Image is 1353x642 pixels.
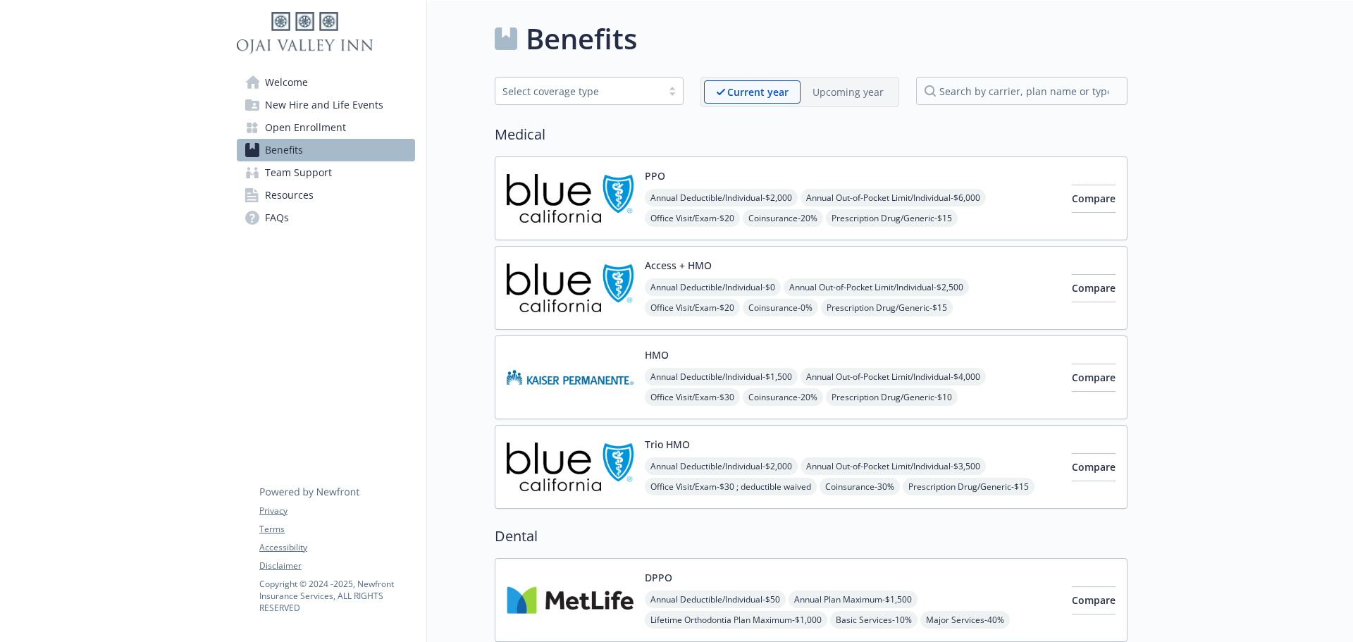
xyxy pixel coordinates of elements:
a: Disclaimer [259,560,414,572]
span: Coinsurance - 30% [820,478,900,495]
a: Open Enrollment [237,116,415,139]
span: Coinsurance - 20% [743,388,823,406]
button: Compare [1072,364,1116,392]
span: Office Visit/Exam - $30 ; deductible waived [645,478,817,495]
a: New Hire and Life Events [237,94,415,116]
span: Annual Out-of-Pocket Limit/Individual - $3,500 [801,457,986,475]
span: Compare [1072,192,1116,205]
img: Metlife Inc carrier logo [507,570,634,630]
button: Compare [1072,185,1116,213]
h2: Dental [495,526,1127,547]
a: Team Support [237,161,415,184]
a: FAQs [237,206,415,229]
span: Annual Deductible/Individual - $0 [645,278,781,296]
span: Annual Deductible/Individual - $1,500 [645,368,798,385]
button: Compare [1072,453,1116,481]
span: Compare [1072,371,1116,384]
span: Prescription Drug/Generic - $10 [826,388,958,406]
span: Open Enrollment [265,116,346,139]
span: Resources [265,184,314,206]
span: Coinsurance - 0% [743,299,818,316]
img: Blue Shield of California carrier logo [507,258,634,318]
input: search by carrier, plan name or type [916,77,1127,105]
span: Lifetime Orthodontia Plan Maximum - $1,000 [645,611,827,629]
span: Annual Out-of-Pocket Limit/Individual - $4,000 [801,368,986,385]
img: Blue Shield of California carrier logo [507,437,634,497]
span: Annual Plan Maximum - $1,500 [789,591,918,608]
a: Privacy [259,505,414,517]
p: Copyright © 2024 - 2025 , Newfront Insurance Services, ALL RIGHTS RESERVED [259,578,414,614]
img: Blue Shield of California carrier logo [507,168,634,228]
span: FAQs [265,206,289,229]
button: Access + HMO [645,258,712,273]
a: Welcome [237,71,415,94]
button: Compare [1072,586,1116,615]
span: Annual Deductible/Individual - $50 [645,591,786,608]
button: HMO [645,347,669,362]
a: Benefits [237,139,415,161]
span: Benefits [265,139,303,161]
span: Compare [1072,593,1116,607]
span: Coinsurance - 20% [743,209,823,227]
span: Office Visit/Exam - $20 [645,209,740,227]
div: Select coverage type [502,84,655,99]
h1: Benefits [526,18,637,60]
span: Welcome [265,71,308,94]
span: Annual Deductible/Individual - $2,000 [645,189,798,206]
button: DPPO [645,570,672,585]
button: Compare [1072,274,1116,302]
p: Upcoming year [813,85,884,99]
img: Kaiser Permanente Insurance Company carrier logo [507,347,634,407]
span: Annual Out-of-Pocket Limit/Individual - $2,500 [784,278,969,296]
p: Current year [727,85,789,99]
span: Prescription Drug/Generic - $15 [903,478,1034,495]
span: Compare [1072,281,1116,295]
span: Compare [1072,460,1116,474]
span: Prescription Drug/Generic - $15 [826,209,958,227]
span: Team Support [265,161,332,184]
button: PPO [645,168,665,183]
span: Office Visit/Exam - $20 [645,299,740,316]
a: Resources [237,184,415,206]
span: Office Visit/Exam - $30 [645,388,740,406]
a: Accessibility [259,541,414,554]
h2: Medical [495,124,1127,145]
span: New Hire and Life Events [265,94,383,116]
span: Annual Out-of-Pocket Limit/Individual - $6,000 [801,189,986,206]
button: Trio HMO [645,437,690,452]
span: Basic Services - 10% [830,611,918,629]
a: Terms [259,523,414,536]
span: Annual Deductible/Individual - $2,000 [645,457,798,475]
span: Major Services - 40% [920,611,1010,629]
span: Prescription Drug/Generic - $15 [821,299,953,316]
